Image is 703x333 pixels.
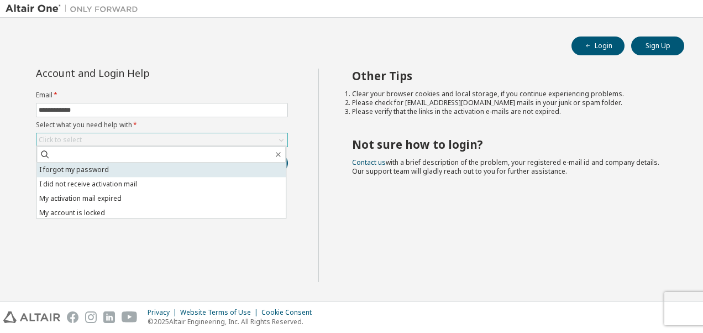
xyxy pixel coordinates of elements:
[352,137,665,152] h2: Not sure how to login?
[36,163,286,177] li: I forgot my password
[36,121,288,129] label: Select what you need help with
[3,311,60,323] img: altair_logo.svg
[122,311,138,323] img: youtube.svg
[36,133,287,147] div: Click to select
[36,69,238,77] div: Account and Login Help
[148,317,318,326] p: © 2025 Altair Engineering, Inc. All Rights Reserved.
[352,158,659,176] span: with a brief description of the problem, your registered e-mail id and company details. Our suppo...
[352,107,665,116] li: Please verify that the links in the activation e-mails are not expired.
[352,69,665,83] h2: Other Tips
[571,37,625,55] button: Login
[148,308,180,317] div: Privacy
[67,311,78,323] img: facebook.svg
[180,308,261,317] div: Website Terms of Use
[85,311,97,323] img: instagram.svg
[631,37,684,55] button: Sign Up
[36,91,288,100] label: Email
[352,98,665,107] li: Please check for [EMAIL_ADDRESS][DOMAIN_NAME] mails in your junk or spam folder.
[6,3,144,14] img: Altair One
[261,308,318,317] div: Cookie Consent
[39,136,82,144] div: Click to select
[352,158,386,167] a: Contact us
[103,311,115,323] img: linkedin.svg
[352,90,665,98] li: Clear your browser cookies and local storage, if you continue experiencing problems.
